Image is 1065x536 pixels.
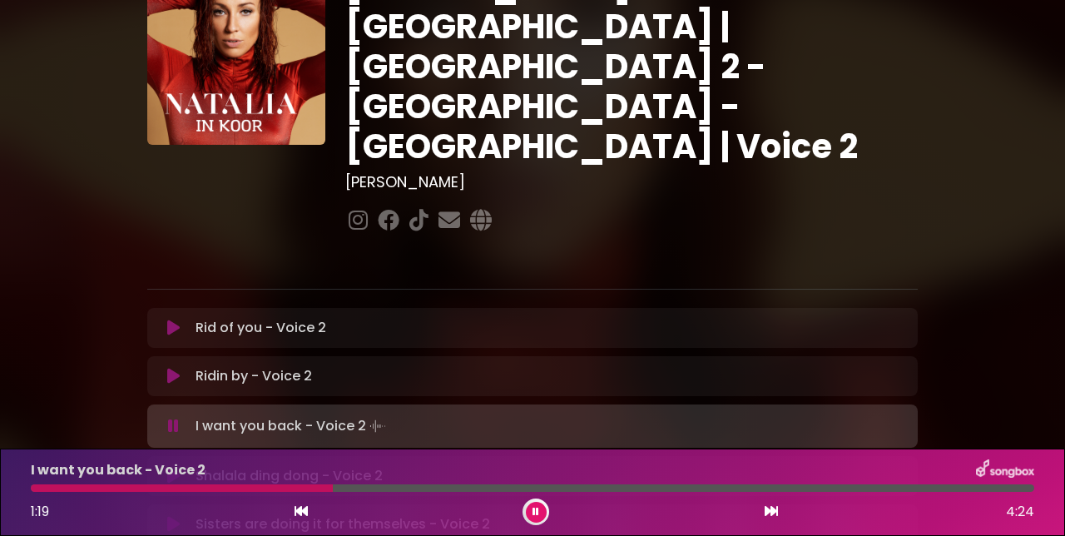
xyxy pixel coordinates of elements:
h3: [PERSON_NAME] [345,173,919,191]
span: 4:24 [1006,502,1034,522]
p: Ridin by - Voice 2 [196,366,312,386]
p: Rid of you - Voice 2 [196,318,326,338]
p: I want you back - Voice 2 [196,414,389,438]
img: waveform4.gif [366,414,389,438]
span: 1:19 [31,502,49,521]
img: songbox-logo-white.png [976,459,1034,481]
p: I want you back - Voice 2 [31,460,206,480]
